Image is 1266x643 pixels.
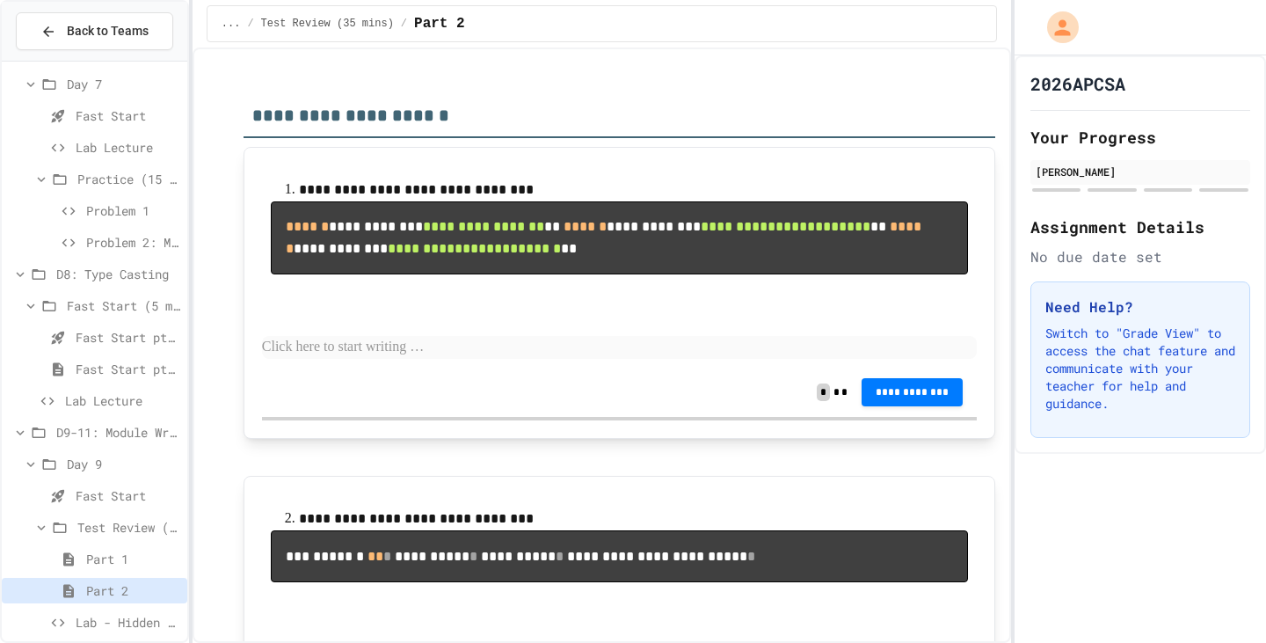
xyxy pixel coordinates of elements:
span: Lab - Hidden Figures: Launch Weight Calculator [76,613,180,632]
h2: Assignment Details [1030,215,1250,239]
span: D8: Type Casting [56,265,180,283]
div: My Account [1029,7,1083,47]
span: Day 9 [67,455,180,473]
span: Lab Lecture [76,138,180,157]
span: Fast Start [76,106,180,125]
span: Lab Lecture [65,391,180,410]
span: D9-11: Module Wrap Up [56,423,180,442]
div: [PERSON_NAME] [1036,164,1245,179]
h2: Your Progress [1030,125,1250,150]
span: Part 2 [86,581,180,600]
div: No due date set [1030,246,1250,267]
h3: Need Help? [1045,296,1235,318]
span: / [247,17,253,31]
span: Test Review (35 mins) [77,518,180,537]
span: Problem 1 [86,201,180,220]
span: Problem 2: Mission Resource Calculator [86,233,180,252]
span: Practice (15 mins) [77,170,180,188]
span: Back to Teams [67,22,149,40]
span: Fast Start pt.2 [76,360,180,378]
span: Test Review (35 mins) [261,17,394,31]
button: Back to Teams [16,12,173,50]
h1: 2026APCSA [1030,71,1125,96]
span: ... [222,17,241,31]
p: Switch to "Grade View" to access the chat feature and communicate with your teacher for help and ... [1045,325,1235,413]
span: Part 2 [414,13,465,34]
span: Fast Start [76,486,180,505]
span: Fast Start pt.1 [76,328,180,347]
span: Fast Start (5 mins) [67,296,180,315]
span: Part 1 [86,550,180,568]
span: Day 7 [67,75,180,93]
span: / [401,17,407,31]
